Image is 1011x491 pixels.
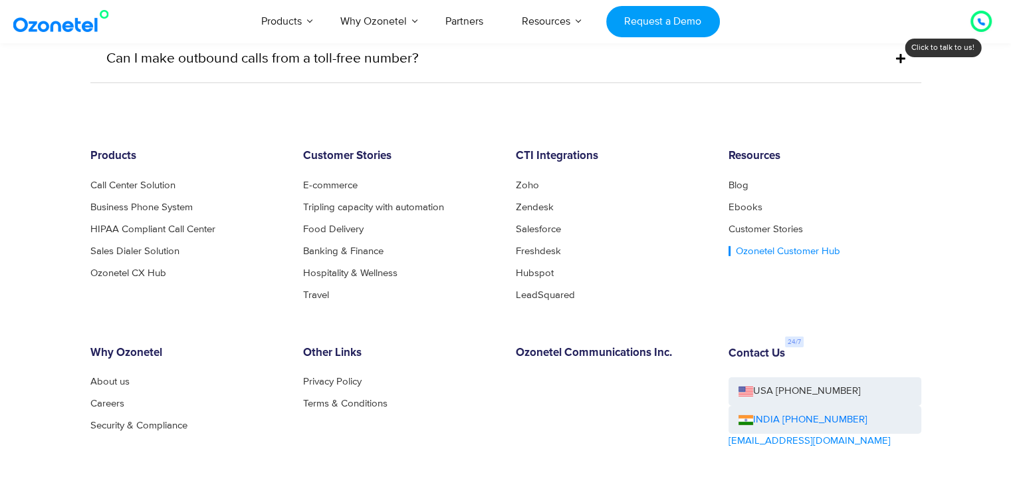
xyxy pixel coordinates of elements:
[303,399,388,409] a: Terms & Conditions
[303,347,496,360] h6: Other Links
[738,387,753,397] img: us-flag.png
[516,246,561,256] a: Freshdesk
[516,224,561,234] a: Salesforce
[303,246,384,256] a: Banking & Finance
[90,35,921,83] div: Can I make outbound calls from a toll-free number?
[90,150,283,163] h6: Products
[738,415,753,425] img: ind-flag.png
[90,202,193,212] a: Business Phone System
[729,347,785,361] h6: Contact Us
[729,224,803,234] a: Customer Stories
[516,150,709,163] h6: CTI Integrations
[729,434,891,449] a: [EMAIL_ADDRESS][DOMAIN_NAME]
[516,180,539,190] a: Zoho
[303,268,397,278] a: Hospitality & Wellness
[303,150,496,163] h6: Customer Stories
[516,202,554,212] a: Zendesk
[90,377,130,387] a: About us
[729,246,840,256] a: Ozonetel Customer Hub
[303,377,362,387] a: Privacy Policy
[516,347,709,360] h6: Ozonetel Communications Inc.
[90,224,215,234] a: HIPAA Compliant Call Center
[303,202,444,212] a: Tripling capacity with automation
[729,377,921,406] a: USA [PHONE_NUMBER]
[729,180,748,190] a: Blog
[90,420,187,430] a: Security & Compliance
[738,412,867,428] a: INDIA [PHONE_NUMBER]
[729,150,921,163] h6: Resources
[303,224,364,234] a: Food Delivery
[90,246,179,256] a: Sales Dialer Solution
[729,202,762,212] a: Ebooks
[90,180,175,190] a: Call Center Solution
[516,268,554,278] a: Hubspot
[106,49,419,70] a: Can I make outbound calls from a toll-free number?
[303,180,358,190] a: E-commerce
[606,6,720,37] a: Request a Demo
[90,268,166,278] a: Ozonetel CX Hub
[90,347,283,360] h6: Why Ozonetel
[90,399,124,409] a: Careers
[516,290,575,300] a: LeadSquared
[303,290,329,300] a: Travel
